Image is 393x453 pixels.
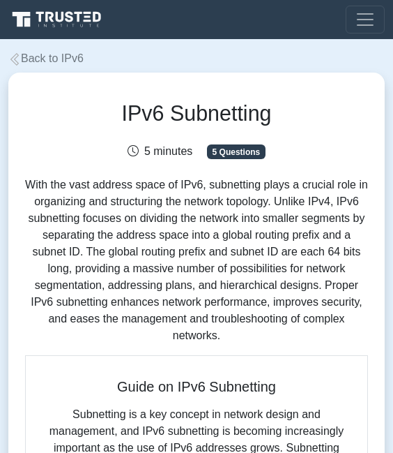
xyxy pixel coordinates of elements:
[346,6,385,34] button: Toggle navigation
[37,378,356,395] h5: Guide on IPv6 Subnetting
[207,144,265,158] span: 5 Questions
[25,177,368,344] p: With the vast address space of IPv6, subnetting plays a crucial role in organizing and structurin...
[8,52,84,64] a: Back to IPv6
[25,101,368,126] h1: IPv6 Subnetting
[128,145,192,157] span: 5 minutes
